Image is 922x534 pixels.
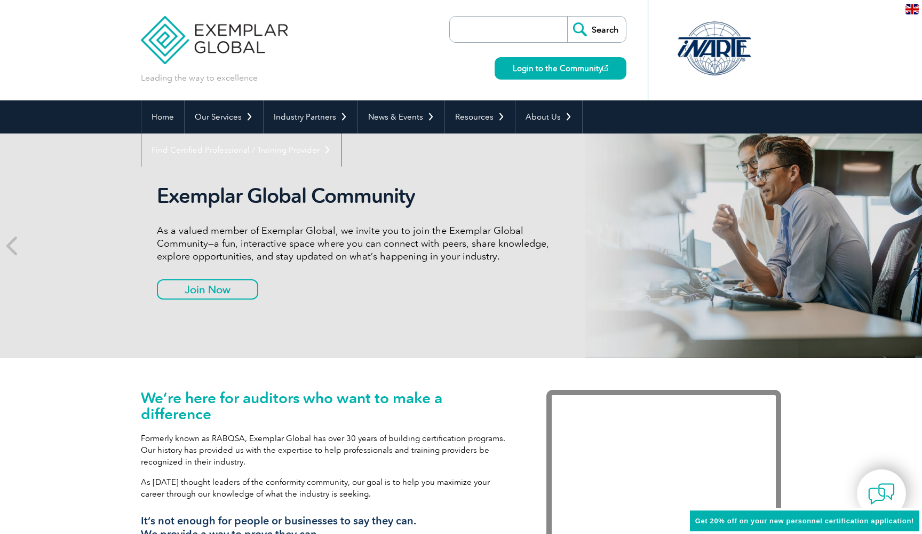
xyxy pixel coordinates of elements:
a: Resources [445,100,515,133]
p: Formerly known as RABQSA, Exemplar Global has over 30 years of building certification programs. O... [141,433,514,468]
h1: We’re here for auditors who want to make a difference [141,390,514,422]
p: As a valued member of Exemplar Global, we invite you to join the Exemplar Global Community—a fun,... [157,224,557,263]
img: open_square.png [602,65,608,71]
a: Industry Partners [264,100,357,133]
a: Find Certified Professional / Training Provider [141,133,341,167]
input: Search [567,17,626,42]
img: contact-chat.png [868,481,895,507]
h2: Exemplar Global Community [157,184,557,208]
a: Join Now [157,279,258,300]
p: As [DATE] thought leaders of the conformity community, our goal is to help you maximize your care... [141,476,514,500]
a: Our Services [185,100,263,133]
a: News & Events [358,100,444,133]
a: About Us [515,100,582,133]
p: Leading the way to excellence [141,72,258,84]
img: en [905,4,919,14]
a: Login to the Community [495,57,626,80]
span: Get 20% off on your new personnel certification application! [695,517,914,525]
a: Home [141,100,184,133]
